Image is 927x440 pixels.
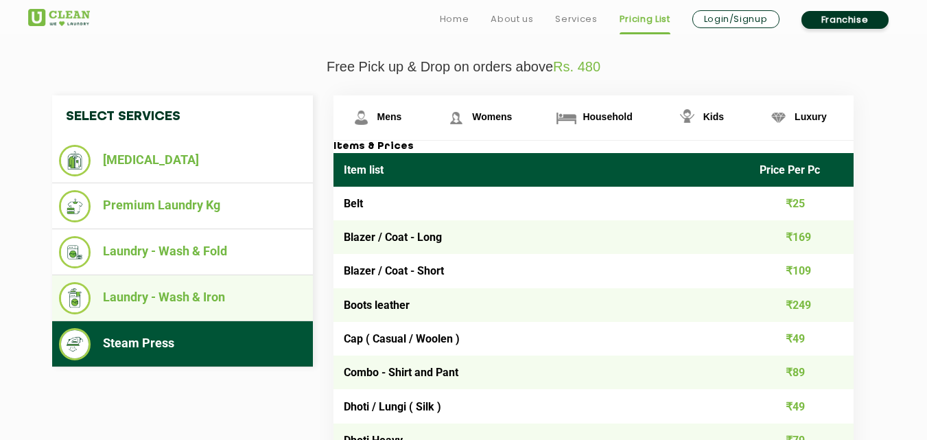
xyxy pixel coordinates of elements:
img: Premium Laundry Kg [59,190,91,222]
td: ₹109 [749,254,854,288]
a: About us [491,11,533,27]
li: [MEDICAL_DATA] [59,145,306,176]
li: Premium Laundry Kg [59,190,306,222]
a: Home [440,11,469,27]
td: Combo - Shirt and Pant [333,356,750,389]
td: Belt [333,187,750,220]
a: Services [555,11,597,27]
img: Womens [444,106,468,130]
span: Luxury [795,111,827,122]
img: Dry Cleaning [59,145,91,176]
th: Price Per Pc [749,153,854,187]
img: Mens [349,106,373,130]
span: Kids [703,111,724,122]
h4: Select Services [52,95,313,138]
td: Blazer / Coat - Short [333,254,750,288]
td: ₹249 [749,288,854,322]
td: ₹169 [749,220,854,254]
img: Kids [675,106,699,130]
td: ₹49 [749,322,854,356]
img: Luxury [766,106,790,130]
span: Womens [472,111,512,122]
span: Rs. 480 [553,59,600,74]
img: UClean Laundry and Dry Cleaning [28,9,90,26]
li: Steam Press [59,328,306,360]
li: Laundry - Wash & Fold [59,236,306,268]
td: ₹89 [749,356,854,389]
th: Item list [333,153,750,187]
td: Boots leather [333,288,750,322]
img: Steam Press [59,328,91,360]
span: Mens [377,111,402,122]
td: Cap ( Casual / Woolen ) [333,322,750,356]
p: Free Pick up & Drop on orders above [28,59,900,75]
li: Laundry - Wash & Iron [59,282,306,314]
h3: Items & Prices [333,141,854,153]
span: Household [583,111,632,122]
td: ₹25 [749,187,854,220]
a: Franchise [801,11,889,29]
a: Login/Signup [692,10,779,28]
a: Pricing List [620,11,670,27]
img: Household [554,106,578,130]
img: Laundry - Wash & Fold [59,236,91,268]
td: ₹49 [749,389,854,423]
img: Laundry - Wash & Iron [59,282,91,314]
td: Dhoti / Lungi ( Silk ) [333,389,750,423]
td: Blazer / Coat - Long [333,220,750,254]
